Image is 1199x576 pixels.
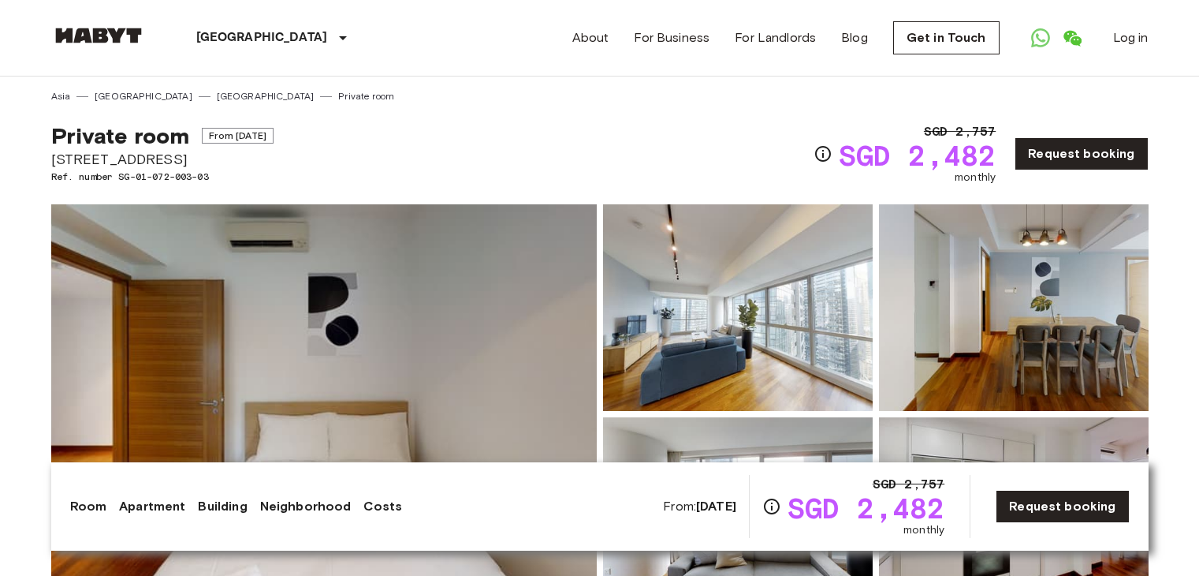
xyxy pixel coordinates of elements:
span: [STREET_ADDRESS] [51,149,274,170]
a: Costs [363,497,402,516]
span: From [DATE] [202,128,274,144]
a: For Business [634,28,709,47]
a: Asia [51,89,71,103]
span: monthly [955,170,996,185]
span: From: [663,498,736,515]
svg: Check cost overview for full price breakdown. Please note that discounts apply to new joiners onl... [814,144,832,163]
a: For Landlords [735,28,816,47]
b: [DATE] [696,499,736,514]
a: [GEOGRAPHIC_DATA] [95,89,192,103]
a: About [572,28,609,47]
a: Apartment [119,497,185,516]
p: [GEOGRAPHIC_DATA] [196,28,328,47]
a: Blog [841,28,868,47]
span: monthly [903,522,944,538]
a: Neighborhood [260,497,352,516]
a: Private room [338,89,394,103]
svg: Check cost overview for full price breakdown. Please note that discounts apply to new joiners onl... [762,497,781,516]
span: Private room [51,122,190,149]
a: Room [70,497,107,516]
a: [GEOGRAPHIC_DATA] [217,89,315,103]
a: Open WhatsApp [1025,22,1056,54]
a: Request booking [1015,137,1148,170]
a: Building [198,497,247,516]
span: SGD 2,482 [788,494,944,522]
span: SGD 2,482 [839,141,996,170]
span: SGD 2,757 [873,475,944,494]
img: Picture of unit SG-01-072-003-03 [603,204,873,411]
a: Request booking [996,490,1129,523]
img: Habyt [51,28,146,43]
img: Picture of unit SG-01-072-003-03 [879,204,1149,411]
span: Ref. number SG-01-072-003-03 [51,170,274,184]
a: Open WeChat [1056,22,1088,54]
a: Get in Touch [893,21,1000,54]
a: Log in [1113,28,1149,47]
span: SGD 2,757 [924,122,996,141]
